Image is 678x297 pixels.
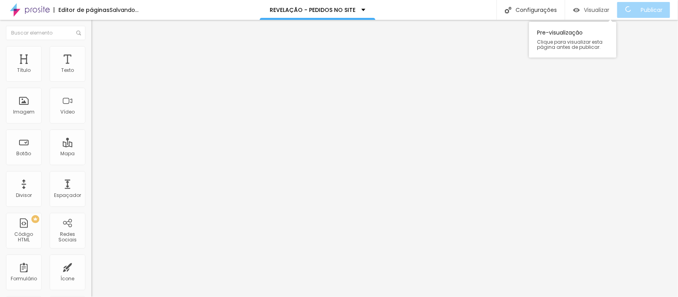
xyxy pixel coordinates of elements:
span: Publicar [641,7,663,13]
div: Espaçador [54,193,81,198]
button: Visualizar [565,2,617,18]
p: REVELAÇÃO - PEDIDOS NO SITE [270,7,355,13]
div: Mapa [60,151,75,156]
img: Icone [505,7,512,13]
div: Texto [61,67,74,73]
img: view-1.svg [573,7,580,13]
div: Editor de páginas [54,7,110,13]
img: Icone [76,31,81,35]
iframe: Editor [91,20,678,297]
div: Ícone [61,276,75,282]
span: Visualizar [584,7,609,13]
div: Botão [17,151,31,156]
div: Divisor [16,193,32,198]
div: Título [17,67,31,73]
button: Publicar [617,2,670,18]
div: Redes Sociais [52,231,83,243]
div: Formulário [11,276,37,282]
div: Pre-visualização [529,22,616,58]
div: Salvando... [110,7,139,13]
div: Código HTML [8,231,39,243]
div: Imagem [13,109,35,115]
div: Vídeo [60,109,75,115]
span: Clique para visualizar esta página antes de publicar. [537,39,608,50]
input: Buscar elemento [6,26,85,40]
